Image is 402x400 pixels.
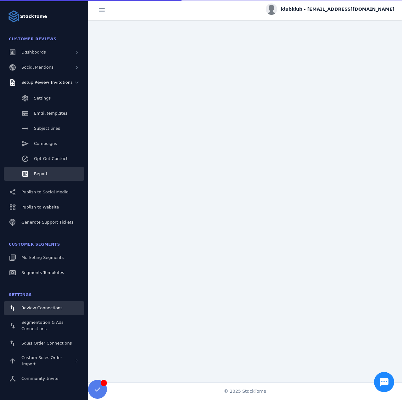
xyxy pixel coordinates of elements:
a: Segmentation & Ads Connections [4,316,84,335]
a: Marketing Segments [4,251,84,265]
a: Publish to Website [4,200,84,214]
span: klubklub - [EMAIL_ADDRESS][DOMAIN_NAME] [281,6,394,13]
a: Publish to Social Media [4,185,84,199]
a: Sales Order Connections [4,336,84,350]
span: Email templates [34,111,67,116]
strong: StackTome [20,13,47,20]
span: Setup Review Invitations [21,80,73,85]
span: Segments Templates [21,270,64,275]
span: Custom Sales Order Import [21,355,62,366]
span: Sales Order Connections [21,341,72,346]
a: Email templates [4,106,84,120]
a: Segments Templates [4,266,84,280]
span: Dashboards [21,50,46,54]
span: © 2025 StackTome [224,388,266,395]
span: Settings [9,293,32,297]
a: Review Connections [4,301,84,315]
span: Settings [34,96,51,100]
span: Opt-Out Contact [34,156,68,161]
span: Customer Segments [9,242,60,247]
span: Review Connections [21,306,63,310]
span: Publish to Social Media [21,190,69,194]
span: Subject lines [34,126,60,131]
span: Social Mentions [21,65,53,70]
a: Campaigns [4,137,84,151]
span: Report [34,171,47,176]
a: Community Invite [4,372,84,386]
span: Community Invite [21,376,59,381]
img: Logo image [8,10,20,23]
img: profile.jpg [266,3,277,15]
button: klubklub - [EMAIL_ADDRESS][DOMAIN_NAME] [266,3,394,15]
span: Segmentation & Ads Connections [21,320,64,331]
span: Campaigns [34,141,57,146]
a: Settings [4,91,84,105]
span: Customer Reviews [9,37,57,41]
a: Subject lines [4,122,84,135]
a: Opt-Out Contact [4,152,84,166]
span: Publish to Website [21,205,59,209]
a: Generate Support Tickets [4,215,84,229]
span: Marketing Segments [21,255,64,260]
a: Report [4,167,84,181]
span: Generate Support Tickets [21,220,74,225]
